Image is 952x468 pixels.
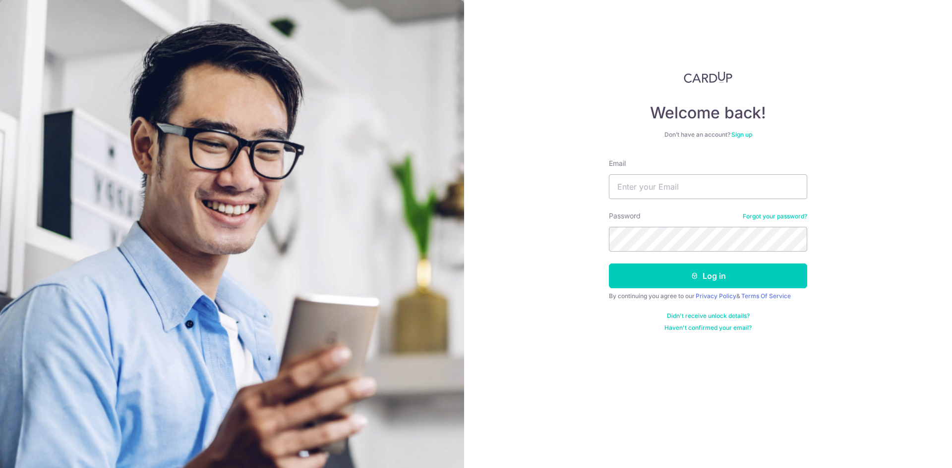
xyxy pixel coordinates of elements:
a: Forgot your password? [743,212,807,220]
button: Log in [609,263,807,288]
div: By continuing you agree to our & [609,292,807,300]
img: CardUp Logo [684,71,732,83]
a: Haven't confirmed your email? [664,324,752,332]
h4: Welcome back! [609,103,807,123]
a: Sign up [731,131,752,138]
div: Don’t have an account? [609,131,807,139]
input: Enter your Email [609,174,807,199]
label: Email [609,158,626,168]
a: Didn't receive unlock details? [667,312,750,320]
a: Privacy Policy [696,292,736,300]
label: Password [609,211,641,221]
a: Terms Of Service [741,292,791,300]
